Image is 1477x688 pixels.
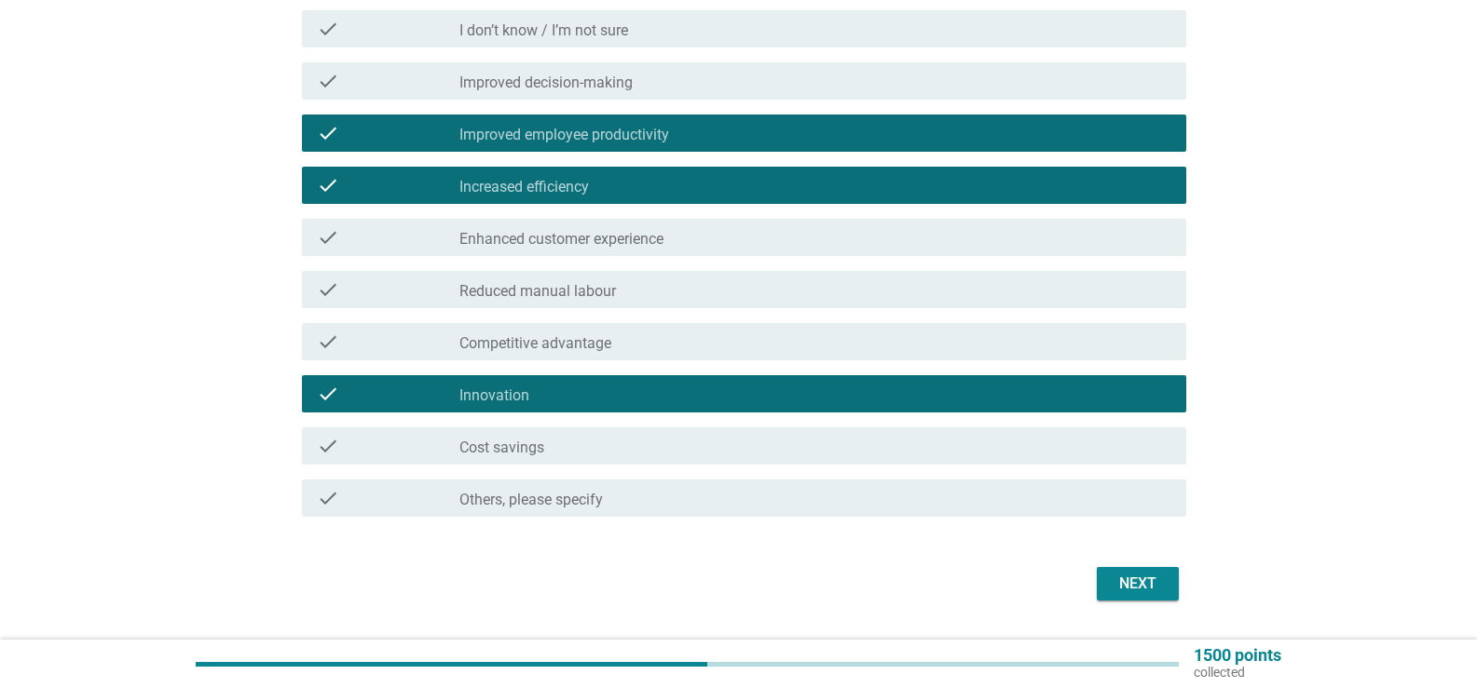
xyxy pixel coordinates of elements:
[459,491,603,509] label: Others, please specify
[317,383,339,405] i: check
[1194,664,1281,681] p: collected
[459,74,633,92] label: Improved decision-making
[317,487,339,509] i: check
[1097,567,1179,600] button: Next
[459,282,616,301] label: Reduced manual labour
[1112,573,1164,595] div: Next
[317,174,339,196] i: check
[317,18,339,40] i: check
[317,70,339,92] i: check
[459,386,529,405] label: Innovation
[317,331,339,353] i: check
[459,126,669,144] label: Improved employee productivity
[459,21,628,40] label: I don’t know / I’m not sure
[459,438,544,457] label: Cost savings
[317,278,339,301] i: check
[459,334,611,353] label: Competitive advantage
[1194,647,1281,664] p: 1500 points
[459,178,589,196] label: Increased efficiency
[459,230,663,249] label: Enhanced customer experience
[317,435,339,457] i: check
[317,226,339,249] i: check
[317,122,339,144] i: check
